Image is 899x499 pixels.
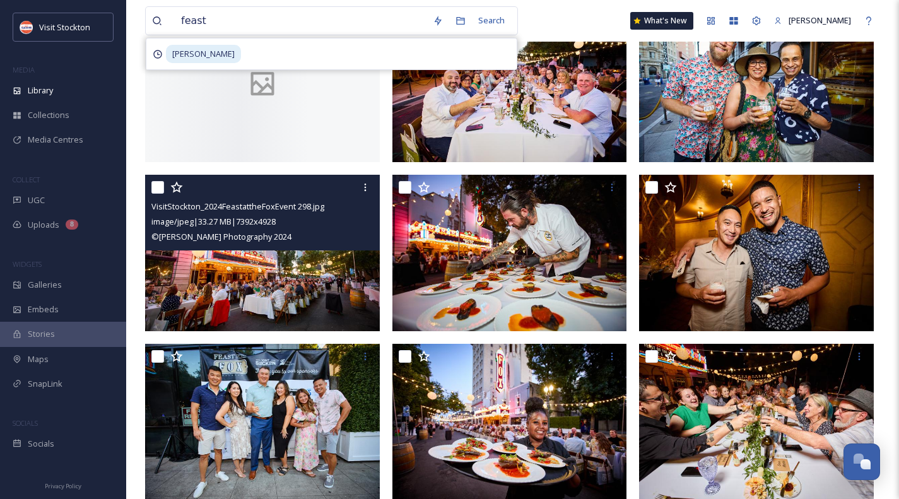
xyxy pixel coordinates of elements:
span: Maps [28,353,49,365]
span: [PERSON_NAME] [166,45,241,63]
div: 8 [66,220,78,230]
img: VisitStockton_2024FeastattheFoxEvent 298.jpg [145,175,380,331]
img: VisitStockton_2024FeastattheFoxEvent 206.jpg [639,6,874,162]
span: SOCIALS [13,418,38,428]
span: Library [28,85,53,97]
span: © [PERSON_NAME] Photography 2024 [151,231,291,242]
span: image/jpeg | 33.27 MB | 7392 x 4928 [151,216,276,227]
span: UGC [28,194,45,206]
span: COLLECT [13,175,40,184]
a: Privacy Policy [45,478,81,493]
span: Uploads [28,219,59,231]
span: Embeds [28,303,59,315]
img: VisitStockton_2024FeastattheFoxEvent 149.jpg [639,175,874,331]
img: VisitStockton_2024FeastattheFoxEvent 354.jpg [392,175,627,331]
span: WIDGETS [13,259,42,269]
span: [PERSON_NAME] [789,15,851,26]
span: Socials [28,438,54,450]
a: [PERSON_NAME] [768,8,857,33]
img: VisitStockton_2024FeastattheFoxEvent 332.jpg [392,6,627,162]
input: Search your library [175,7,426,35]
span: Collections [28,109,69,121]
button: Open Chat [843,443,880,480]
span: Galleries [28,279,62,291]
span: Stories [28,328,55,340]
span: MEDIA [13,65,35,74]
span: Media Centres [28,134,83,146]
a: What's New [630,12,693,30]
span: Privacy Policy [45,482,81,490]
span: VisitStockton_2024FeastattheFoxEvent 298.jpg [151,201,324,212]
div: Search [472,8,511,33]
span: Visit Stockton [39,21,90,33]
img: unnamed.jpeg [20,21,33,33]
span: SnapLink [28,378,62,390]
